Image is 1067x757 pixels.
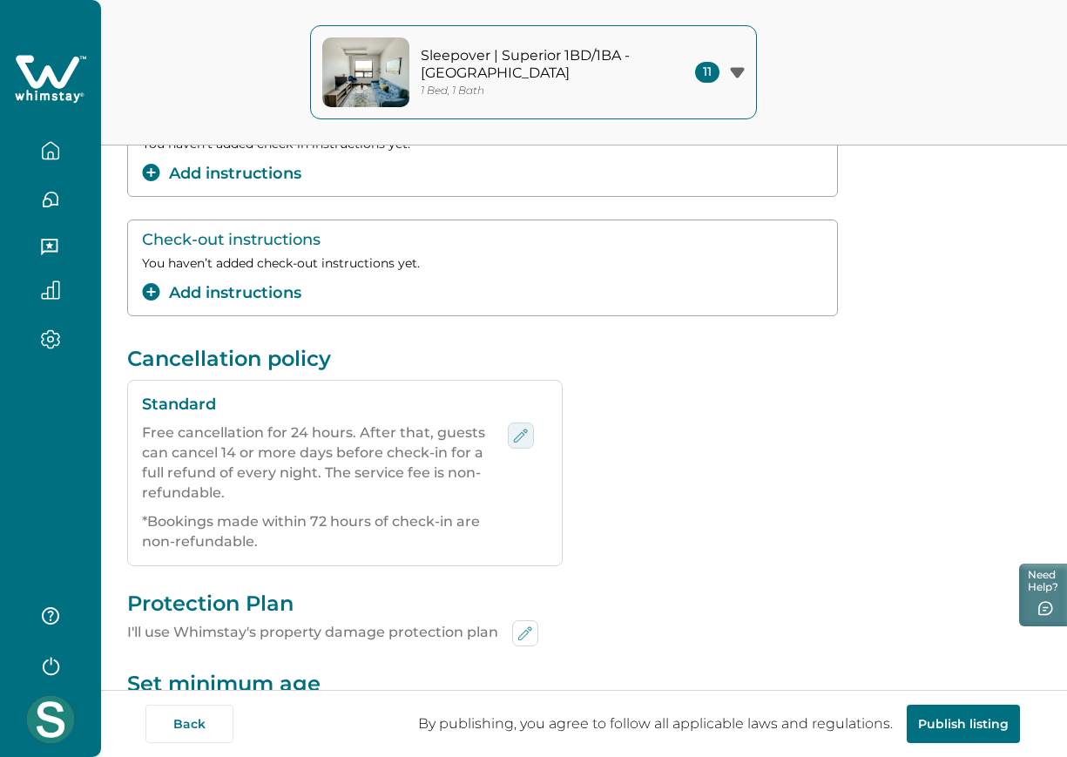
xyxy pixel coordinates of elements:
p: I'll use Whimstay's property damage protection plan [127,620,1041,646]
button: Back [145,705,233,743]
p: 1 Bed, 1 Bath [421,84,484,98]
button: property-coverSleepover | Superior 1BD/1BA - [GEOGRAPHIC_DATA]1 Bed, 1 Bath11 [310,25,757,119]
p: Check-out instructions [142,231,823,249]
p: Sleepover | Superior 1BD/1BA - [GEOGRAPHIC_DATA] [421,47,656,81]
button: edit-min-age [512,620,538,646]
p: By publishing, you agree to follow all applicable laws and regulations. [404,715,907,733]
button: add-instructions [142,281,301,305]
button: add-instructions [142,162,301,186]
p: Cancellation policy [127,346,1041,371]
p: *Bookings made within 72 hours of check-in are non-refundable. [142,511,494,551]
p: You haven’t added check-out instructions yet. [142,256,823,271]
img: Whimstay Host [27,696,74,743]
img: property-cover [322,37,409,107]
p: Set minimum age [127,671,1041,696]
span: 11 [695,62,719,83]
p: Free cancellation for 24 hours. After that, guests can cancel 14 or more days before check-in for... [142,422,494,503]
p: Standard [142,395,548,414]
button: edit-policy [508,422,534,449]
button: Publish listing [907,705,1020,743]
p: Protection Plan [127,591,1041,616]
